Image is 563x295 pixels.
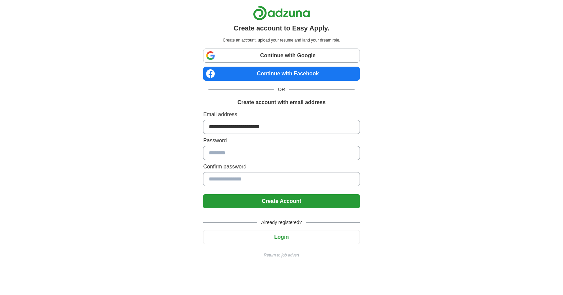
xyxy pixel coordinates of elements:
label: Email address [203,110,360,119]
label: Confirm password [203,163,360,171]
span: Already registered? [257,219,306,226]
a: Return to job advert [203,252,360,258]
a: Continue with Google [203,49,360,63]
h1: Create account with email address [237,98,325,106]
a: Continue with Facebook [203,67,360,81]
span: OR [274,86,289,93]
a: Login [203,234,360,240]
img: Adzuna logo [253,5,310,20]
button: Create Account [203,194,360,208]
p: Create an account, upload your resume and land your dream role. [204,37,358,43]
button: Login [203,230,360,244]
h1: Create account to Easy Apply. [234,23,329,33]
label: Password [203,137,360,145]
